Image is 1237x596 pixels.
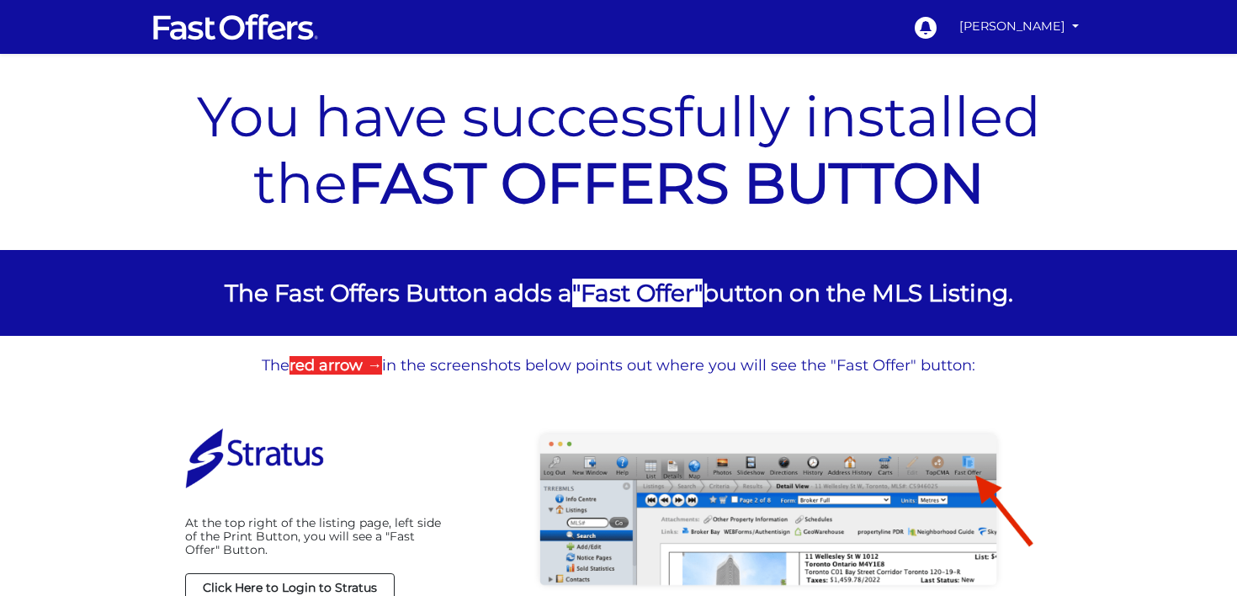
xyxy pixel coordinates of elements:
[1008,279,1013,307] span: .
[203,580,377,595] strong: Click Here to Login to Stratus
[173,83,1064,216] p: You have successfully installed the
[703,279,1008,307] span: button on the MLS Listing
[173,275,1064,311] p: The Fast Offers Button adds a
[486,428,1050,591] img: Stratus Fast Offer Button
[348,149,985,217] a: FAST OFFERS BUTTON
[168,357,1069,375] p: The in the screenshots below points out where you will see the "Fast Offer" button:
[581,279,694,307] strong: Fast Offer
[185,516,443,556] p: At the top right of the listing page, left side of the Print Button, you will see a "Fast Offer" ...
[572,279,703,307] span: " "
[953,10,1086,43] a: [PERSON_NAME]
[185,418,324,499] img: Stratus Login
[289,356,382,375] strong: red arrow →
